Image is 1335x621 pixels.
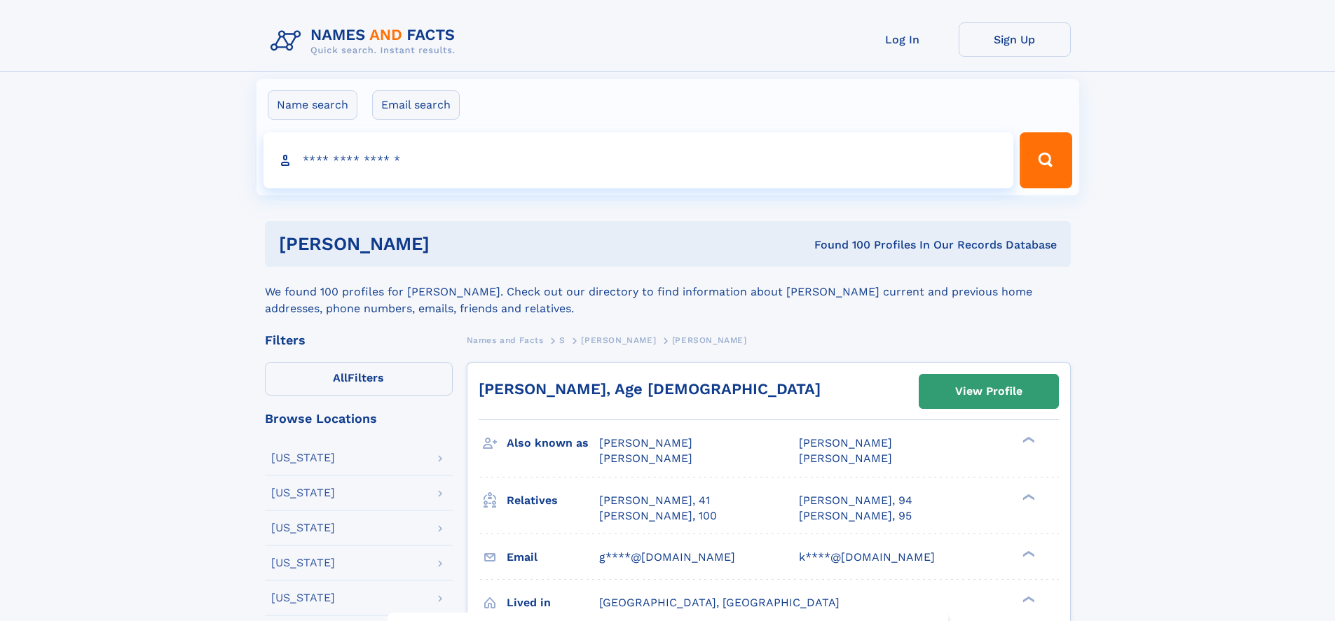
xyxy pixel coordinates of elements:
[919,375,1058,408] a: View Profile
[271,592,335,603] div: [US_STATE]
[1019,594,1036,603] div: ❯
[599,596,840,609] span: [GEOGRAPHIC_DATA], [GEOGRAPHIC_DATA]
[622,237,1057,253] div: Found 100 Profiles In Our Records Database
[507,489,599,512] h3: Relatives
[265,334,453,347] div: Filters
[265,362,453,396] label: Filters
[265,412,453,425] div: Browse Locations
[467,331,544,349] a: Names and Facts
[263,132,1014,188] input: search input
[559,331,566,349] a: S
[599,493,710,508] a: [PERSON_NAME], 41
[955,375,1022,407] div: View Profile
[1019,549,1036,558] div: ❯
[271,522,335,533] div: [US_STATE]
[372,90,460,120] label: Email search
[1020,132,1072,188] button: Search Button
[672,335,747,345] span: [PERSON_NAME]
[799,452,892,465] span: [PERSON_NAME]
[268,90,357,120] label: Name search
[271,557,335,568] div: [US_STATE]
[799,508,912,524] a: [PERSON_NAME], 95
[599,436,692,449] span: [PERSON_NAME]
[507,431,599,455] h3: Also known as
[581,331,656,349] a: [PERSON_NAME]
[847,22,959,57] a: Log In
[799,436,892,449] span: [PERSON_NAME]
[265,267,1071,317] div: We found 100 profiles for [PERSON_NAME]. Check out our directory to find information about [PERSO...
[507,545,599,569] h3: Email
[271,487,335,498] div: [US_STATE]
[959,22,1071,57] a: Sign Up
[1019,492,1036,501] div: ❯
[271,452,335,463] div: [US_STATE]
[581,335,656,345] span: [PERSON_NAME]
[479,380,821,398] a: [PERSON_NAME], Age [DEMOGRAPHIC_DATA]
[265,22,467,60] img: Logo Names and Facts
[599,452,692,465] span: [PERSON_NAME]
[333,371,348,384] span: All
[799,493,912,508] a: [PERSON_NAME], 94
[507,591,599,615] h3: Lived in
[559,335,566,345] span: S
[599,508,717,524] a: [PERSON_NAME], 100
[279,235,622,253] h1: [PERSON_NAME]
[1019,435,1036,445] div: ❯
